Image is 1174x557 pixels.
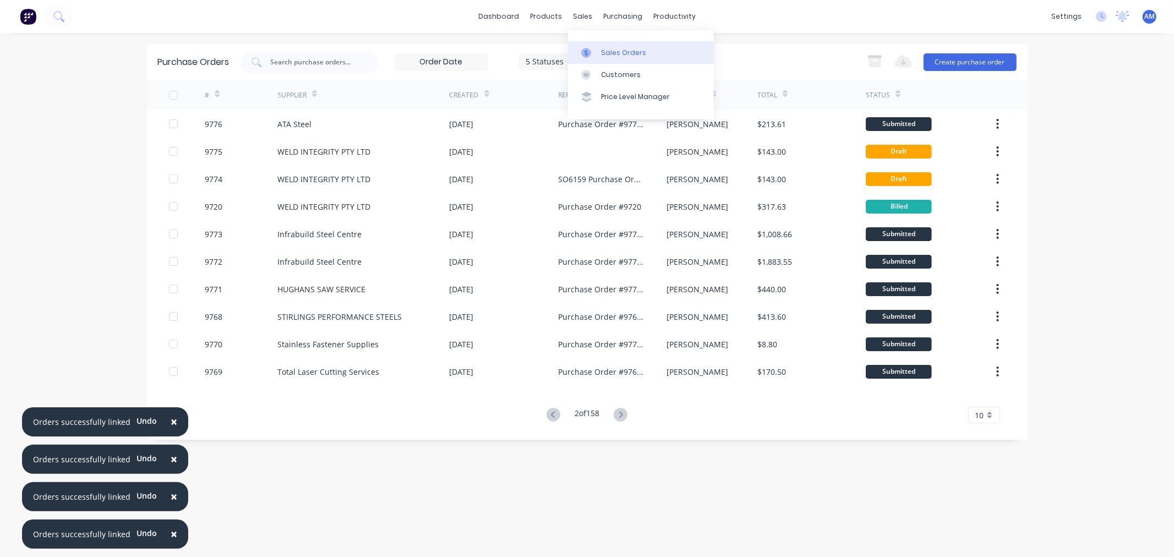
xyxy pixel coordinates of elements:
span: × [171,526,177,542]
div: Customers [601,70,641,80]
div: 9775 [205,146,222,157]
div: WELD INTEGRITY PTY LTD [277,173,370,185]
div: purchasing [598,8,648,25]
div: Submitted [866,255,932,269]
div: [DATE] [450,201,474,212]
div: Purchase Order #9776 - ATA Steel [558,118,645,130]
div: Submitted [866,117,932,131]
div: 5 Statuses [526,56,604,67]
input: Search purchase orders... [270,57,361,68]
div: Billed [866,200,932,214]
div: [PERSON_NAME] [667,338,728,350]
div: SO6159 Purchase Order #9774 [558,173,645,185]
div: $413.60 [757,311,786,323]
div: Purchase Order #9770 - Stainless Fastener Supplies [558,338,645,350]
div: Total Laser Cutting Services [277,366,379,378]
div: productivity [648,8,701,25]
div: products [525,8,567,25]
div: $440.00 [757,283,786,295]
div: $143.00 [757,146,786,157]
div: $170.50 [757,366,786,378]
div: 2 of 158 [575,407,599,423]
div: 9769 [205,366,222,378]
div: $143.00 [757,173,786,185]
button: Close [160,521,188,548]
div: Submitted [866,310,932,324]
div: Status [866,90,890,100]
div: [DATE] [450,311,474,323]
div: Orders successfully linked [33,454,130,465]
div: [PERSON_NAME] [667,256,728,267]
div: STIRLINGS PERFORMANCE STEELS [277,311,402,323]
div: $213.61 [757,118,786,130]
button: Undo [130,488,163,504]
div: [PERSON_NAME] [667,146,728,157]
div: [PERSON_NAME] [667,366,728,378]
div: 9720 [205,201,222,212]
div: HUGHANS SAW SERVICE [277,283,365,295]
button: Undo [130,525,163,542]
div: Draft [866,145,932,159]
div: [DATE] [450,338,474,350]
div: Purchase Order #9768 - STIRLINGS PERFORMANCE STEELS [558,311,645,323]
div: $1,008.66 [757,228,792,240]
div: [PERSON_NAME] [667,283,728,295]
a: Price Level Manager [568,86,714,108]
div: 9772 [205,256,222,267]
div: [PERSON_NAME] [667,311,728,323]
div: Purchase Orders [158,56,230,69]
button: Close [160,409,188,435]
div: [PERSON_NAME] [667,228,728,240]
div: Submitted [866,337,932,351]
div: 9771 [205,283,222,295]
span: × [171,414,177,429]
button: Create purchase order [924,53,1017,71]
span: 10 [975,409,984,421]
div: Orders successfully linked [33,416,130,428]
div: Price Level Manager [601,92,670,102]
div: WELD INTEGRITY PTY LTD [277,146,370,157]
div: Orders successfully linked [33,491,130,503]
div: Total [757,90,777,100]
div: # [205,90,209,100]
button: Close [160,446,188,473]
div: Sales Orders [601,48,646,58]
div: $8.80 [757,338,777,350]
div: Submitted [866,282,932,296]
div: [DATE] [450,146,474,157]
div: sales [567,8,598,25]
div: [DATE] [450,228,474,240]
div: Purchase Order #9769 - Total Laser Cutting Services [558,366,645,378]
div: [DATE] [450,173,474,185]
div: Supplier [277,90,307,100]
button: Undo [130,450,163,467]
div: Stainless Fastener Supplies [277,338,379,350]
span: × [171,489,177,504]
input: Order Date [395,54,488,70]
a: Customers [568,64,714,86]
div: Submitted [866,227,932,241]
div: 9773 [205,228,222,240]
div: Reference [558,90,594,100]
div: 9776 [205,118,222,130]
div: 9770 [205,338,222,350]
div: Purchase Order #9771 - HUGHANS SAW SERVICE [558,283,645,295]
button: Undo [130,413,163,429]
a: Sales Orders [568,41,714,63]
div: Orders successfully linked [33,528,130,540]
button: Close [160,484,188,510]
div: Purchase Order #9773 - Infrabuild Steel Centre [558,228,645,240]
img: Factory [20,8,36,25]
div: 9768 [205,311,222,323]
div: 9774 [205,173,222,185]
div: ATA Steel [277,118,312,130]
div: Purchase Order #9720 [558,201,641,212]
div: [DATE] [450,366,474,378]
a: dashboard [473,8,525,25]
div: [PERSON_NAME] [667,201,728,212]
div: [DATE] [450,256,474,267]
div: $1,883.55 [757,256,792,267]
div: Infrabuild Steel Centre [277,228,362,240]
div: [PERSON_NAME] [667,173,728,185]
div: [DATE] [450,283,474,295]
